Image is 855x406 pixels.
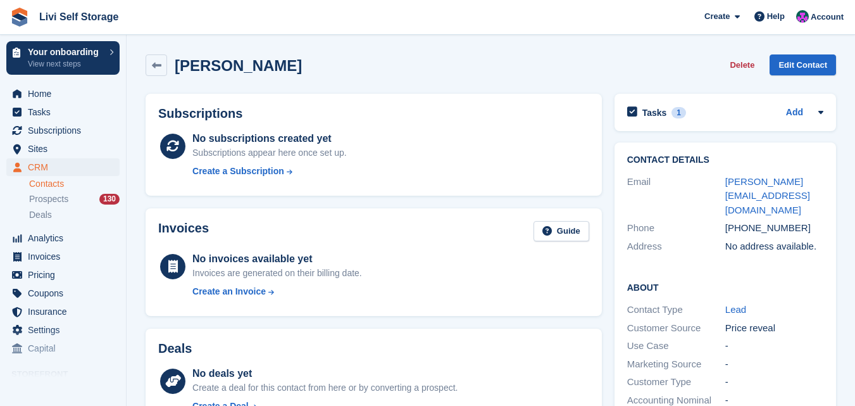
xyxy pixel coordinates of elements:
div: Create a Subscription [192,165,284,178]
div: No address available. [725,239,823,254]
a: Livi Self Storage [34,6,123,27]
button: Delete [725,54,759,75]
span: Deals [29,209,52,221]
div: Use Case [627,339,725,353]
span: Storefront [11,368,126,381]
div: 1 [671,107,686,118]
a: Edit Contact [770,54,836,75]
div: Invoices are generated on their billing date. [192,267,362,280]
span: Coupons [28,284,104,302]
span: Account [811,11,844,23]
span: Home [28,85,104,103]
img: stora-icon-8386f47178a22dfd0bd8f6a31ec36ba5ce8667c1dd55bd0f319d3a0aa187defe.svg [10,8,29,27]
a: menu [6,303,120,320]
span: Insurance [28,303,104,320]
a: Deals [29,208,120,222]
h2: About [627,281,823,293]
div: - [725,375,823,390]
span: Help [767,10,785,23]
a: Create an Invoice [192,285,362,298]
a: menu [6,103,120,121]
span: Pricing [28,266,104,284]
p: View next steps [28,58,103,70]
div: Price reveal [725,321,823,336]
span: Prospects [29,193,68,205]
div: 130 [99,194,120,205]
h2: Deals [158,341,192,356]
a: menu [6,339,120,357]
p: Your onboarding [28,48,103,56]
a: menu [6,284,120,302]
a: Prospects 130 [29,193,120,206]
div: Customer Type [627,375,725,390]
h2: Subscriptions [158,106,589,121]
span: Create [704,10,730,23]
div: Phone [627,221,725,236]
a: menu [6,122,120,139]
a: menu [6,321,120,339]
a: menu [6,248,120,265]
a: [PERSON_NAME][EMAIL_ADDRESS][DOMAIN_NAME] [725,176,810,215]
span: Subscriptions [28,122,104,139]
span: Tasks [28,103,104,121]
a: Your onboarding View next steps [6,41,120,75]
a: menu [6,140,120,158]
div: No invoices available yet [192,251,362,267]
span: CRM [28,158,104,176]
span: Invoices [28,248,104,265]
img: Graham Cameron [796,10,809,23]
a: menu [6,266,120,284]
span: Analytics [28,229,104,247]
a: menu [6,158,120,176]
h2: Tasks [642,107,667,118]
a: menu [6,229,120,247]
div: - [725,357,823,372]
div: - [725,339,823,353]
div: [PHONE_NUMBER] [725,221,823,236]
div: Create an Invoice [192,285,266,298]
h2: Invoices [158,221,209,242]
div: Contact Type [627,303,725,317]
div: Create a deal for this contact from here or by converting a prospect. [192,381,458,395]
div: Marketing Source [627,357,725,372]
a: Create a Subscription [192,165,347,178]
h2: [PERSON_NAME] [175,57,302,74]
div: Address [627,239,725,254]
a: menu [6,85,120,103]
div: Customer Source [627,321,725,336]
a: Add [786,106,803,120]
a: Lead [725,304,746,315]
h2: Contact Details [627,155,823,165]
div: Email [627,175,725,218]
span: Capital [28,339,104,357]
a: Guide [534,221,589,242]
span: Sites [28,140,104,158]
div: Subscriptions appear here once set up. [192,146,347,160]
span: Settings [28,321,104,339]
div: No subscriptions created yet [192,131,347,146]
a: Contacts [29,178,120,190]
div: No deals yet [192,366,458,381]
